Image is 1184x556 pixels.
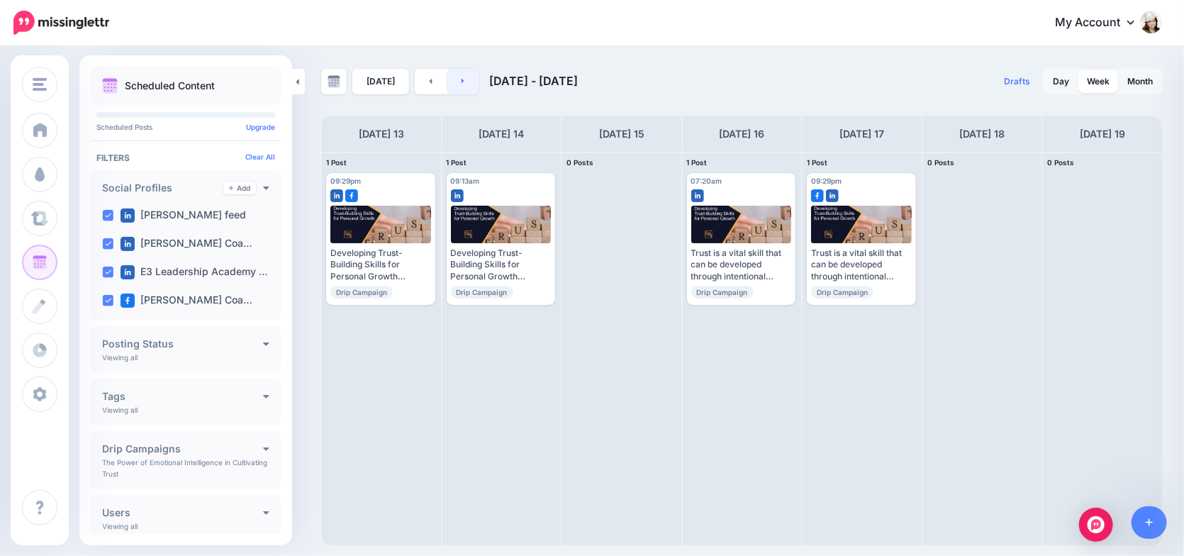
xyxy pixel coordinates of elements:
[811,248,912,282] div: Trust is a vital skill that can be developed through intentional practice, enhancing personal and...
[13,11,109,35] img: Missinglettr
[121,265,135,279] img: linkedin-square.png
[102,508,263,518] h4: Users
[352,69,409,94] a: [DATE]
[489,74,578,88] span: [DATE] - [DATE]
[330,248,431,282] div: Developing Trust-Building Skills for Personal Growth ▸ [URL] #PersonalGrowth #LastingSuccess #Lea...
[121,208,246,223] label: [PERSON_NAME] feed
[691,248,792,282] div: Trust is a vital skill that can be developed through intentional practice, enhancing personal and...
[125,81,215,91] p: Scheduled Content
[245,152,275,161] a: Clear All
[102,391,263,401] h4: Tags
[102,406,138,414] p: Viewing all
[995,69,1039,94] a: Drafts
[121,294,252,308] label: [PERSON_NAME] Coa…
[1044,70,1078,93] a: Day
[330,286,393,299] span: Drip Campaign
[96,123,275,130] p: Scheduled Posts
[326,158,347,167] span: 1 Post
[927,158,954,167] span: 0 Posts
[121,237,135,251] img: linkedin-square.png
[102,339,263,349] h4: Posting Status
[1041,6,1163,40] a: My Account
[691,286,754,299] span: Drip Campaign
[102,353,138,362] p: Viewing all
[102,458,267,478] p: The Power of Emotional Intelligence in Cultivating Trust
[1080,126,1125,143] h4: [DATE] 19
[345,189,358,202] img: facebook-square.png
[102,183,223,193] h4: Social Profiles
[121,265,268,279] label: E3 Leadership Academy …
[807,158,827,167] span: 1 Post
[811,286,873,299] span: Drip Campaign
[720,126,765,143] h4: [DATE] 16
[451,248,552,282] div: Developing Trust-Building Skills for Personal Growth ▸ [URL] #PersonalGrowth #LastingSuccess #Lea...
[811,177,842,185] span: 09:29pm
[451,189,464,202] img: linkedin-square.png
[246,123,275,131] a: Upgrade
[687,158,708,167] span: 1 Post
[359,126,404,143] h4: [DATE] 13
[479,126,524,143] h4: [DATE] 14
[102,522,138,530] p: Viewing all
[330,177,361,185] span: 09:29pm
[840,126,885,143] h4: [DATE] 17
[811,189,824,202] img: facebook-square.png
[451,286,513,299] span: Drip Campaign
[960,126,1005,143] h4: [DATE] 18
[1079,508,1113,542] div: Open Intercom Messenger
[691,189,704,202] img: linkedin-square.png
[121,294,135,308] img: facebook-square.png
[691,177,722,185] span: 07:20am
[96,152,275,163] h4: Filters
[223,182,256,194] a: Add
[1004,77,1030,86] span: Drafts
[330,189,343,202] img: linkedin-square.png
[102,78,118,94] img: calendar.png
[447,158,467,167] span: 1 Post
[566,158,593,167] span: 0 Posts
[826,189,839,202] img: linkedin-square.png
[102,444,263,454] h4: Drip Campaigns
[1078,70,1118,93] a: Week
[1119,70,1161,93] a: Month
[121,237,252,251] label: [PERSON_NAME] Coa…
[1047,158,1074,167] span: 0 Posts
[121,208,135,223] img: linkedin-square.png
[328,75,340,88] img: calendar-grey-darker.png
[33,78,47,91] img: menu.png
[599,126,644,143] h4: [DATE] 15
[451,177,480,185] span: 09:13am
